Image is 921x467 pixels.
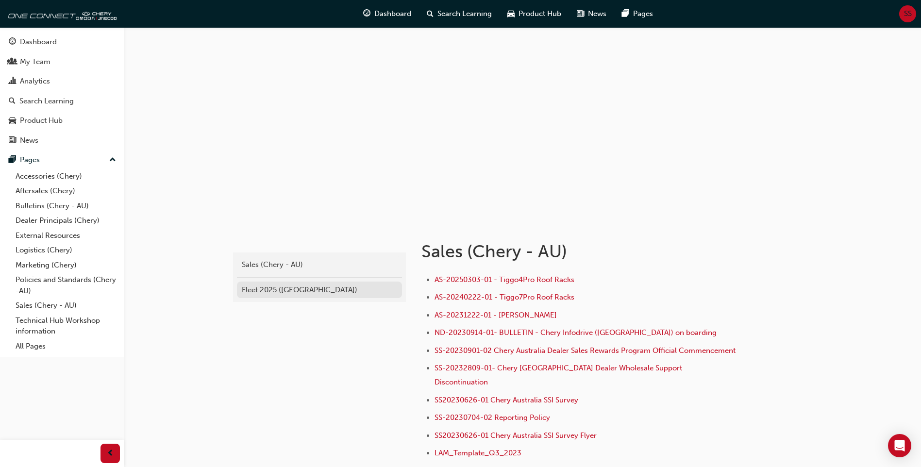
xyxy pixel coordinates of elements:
[435,431,597,440] a: SS20230626-01 Chery Australia SSI Survey Flyer
[904,8,912,19] span: SS
[12,183,120,199] a: Aftersales (Chery)
[569,4,614,24] a: news-iconNews
[577,8,584,20] span: news-icon
[5,4,117,23] img: oneconnect
[355,4,419,24] a: guage-iconDashboard
[4,151,120,169] button: Pages
[435,364,684,386] a: SS-20232809-01- Chery [GEOGRAPHIC_DATA] Dealer Wholesale Support Discontinuation
[9,38,16,47] span: guage-icon
[888,434,911,457] div: Open Intercom Messenger
[421,241,740,262] h1: Sales (Chery - AU)
[614,4,661,24] a: pages-iconPages
[9,58,16,67] span: people-icon
[20,36,57,48] div: Dashboard
[588,8,606,19] span: News
[12,228,120,243] a: External Resources
[20,56,50,67] div: My Team
[9,117,16,125] span: car-icon
[12,258,120,273] a: Marketing (Chery)
[435,396,578,404] a: SS20230626-01 Chery Australia SSI Survey
[437,8,492,19] span: Search Learning
[4,72,120,90] a: Analytics
[435,413,550,422] a: SS-20230704-02 Reporting Policy
[12,213,120,228] a: Dealer Principals (Chery)
[622,8,629,20] span: pages-icon
[419,4,500,24] a: search-iconSearch Learning
[20,154,40,166] div: Pages
[12,199,120,214] a: Bulletins (Chery - AU)
[242,259,397,270] div: Sales (Chery - AU)
[20,115,63,126] div: Product Hub
[427,8,434,20] span: search-icon
[899,5,916,22] button: SS
[109,154,116,167] span: up-icon
[237,256,402,273] a: Sales (Chery - AU)
[435,449,521,457] a: LAM_Template_Q3_2023
[19,96,74,107] div: Search Learning
[12,339,120,354] a: All Pages
[4,132,120,150] a: News
[237,282,402,299] a: Fleet 2025 ([GEOGRAPHIC_DATA])
[4,31,120,151] button: DashboardMy TeamAnalyticsSearch LearningProduct HubNews
[500,4,569,24] a: car-iconProduct Hub
[12,298,120,313] a: Sales (Chery - AU)
[435,346,736,355] a: SS-20230901-02 Chery Australia Dealer Sales Rewards Program Official Commencement
[9,136,16,145] span: news-icon
[507,8,515,20] span: car-icon
[374,8,411,19] span: Dashboard
[9,97,16,106] span: search-icon
[4,92,120,110] a: Search Learning
[20,135,38,146] div: News
[12,272,120,298] a: Policies and Standards (Chery -AU)
[20,76,50,87] div: Analytics
[435,328,717,337] a: ND-20230914-01- BULLETIN - Chery Infodrive ([GEOGRAPHIC_DATA]) on boarding
[107,448,114,460] span: prev-icon
[435,275,574,284] a: AS-20250303-01 - Tiggo4Pro Roof Racks
[9,77,16,86] span: chart-icon
[519,8,561,19] span: Product Hub
[12,169,120,184] a: Accessories (Chery)
[9,156,16,165] span: pages-icon
[633,8,653,19] span: Pages
[12,243,120,258] a: Logistics (Chery)
[4,33,120,51] a: Dashboard
[4,112,120,130] a: Product Hub
[12,313,120,339] a: Technical Hub Workshop information
[4,53,120,71] a: My Team
[242,284,397,296] div: Fleet 2025 ([GEOGRAPHIC_DATA])
[363,8,370,20] span: guage-icon
[435,293,574,301] a: AS-20240222-01 - Tiggo7Pro Roof Racks
[435,311,557,319] a: AS-20231222-01 - [PERSON_NAME]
